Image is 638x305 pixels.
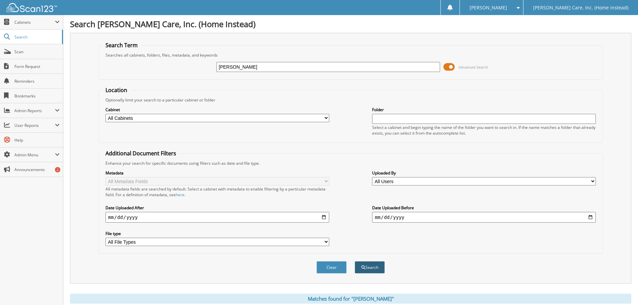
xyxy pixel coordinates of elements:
[316,261,347,274] button: Clear
[14,34,59,40] span: Search
[372,205,596,211] label: Date Uploaded Before
[7,3,57,12] img: scan123-logo-white.svg
[102,150,180,157] legend: Additional Document Filters
[14,167,60,172] span: Announcements
[105,205,329,211] label: Date Uploaded After
[105,212,329,223] input: start
[105,186,329,198] div: All metadata fields are searched by default. Select a cabinet with metadata to enable filtering b...
[102,52,599,58] div: Searches all cabinets, folders, files, metadata, and keywords
[55,167,60,172] div: 2
[105,231,329,236] label: File type
[14,93,60,99] span: Bookmarks
[470,6,507,10] span: [PERSON_NAME]
[14,64,60,69] span: Form Request
[458,65,488,70] span: Advanced Search
[70,294,631,304] div: Matches found for "[PERSON_NAME]"
[14,108,55,113] span: Admin Reports
[355,261,385,274] button: Search
[102,86,131,94] legend: Location
[70,18,631,29] h1: Search [PERSON_NAME] Care, Inc. (Home Instead)
[14,123,55,128] span: User Reports
[14,49,60,55] span: Scan
[176,192,185,198] a: here
[372,170,596,176] label: Uploaded By
[14,152,55,158] span: Admin Menu
[102,160,599,166] div: Enhance your search for specific documents using filters such as date and file type.
[372,107,596,112] label: Folder
[372,125,596,136] div: Select a cabinet and begin typing the name of the folder you want to search in. If the name match...
[14,137,60,143] span: Help
[14,19,55,25] span: Cabinets
[102,42,141,49] legend: Search Term
[102,97,599,103] div: Optionally limit your search to a particular cabinet or folder
[533,6,628,10] span: [PERSON_NAME] Care, Inc. (Home Instead)
[14,78,60,84] span: Reminders
[105,107,329,112] label: Cabinet
[105,170,329,176] label: Metadata
[372,212,596,223] input: end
